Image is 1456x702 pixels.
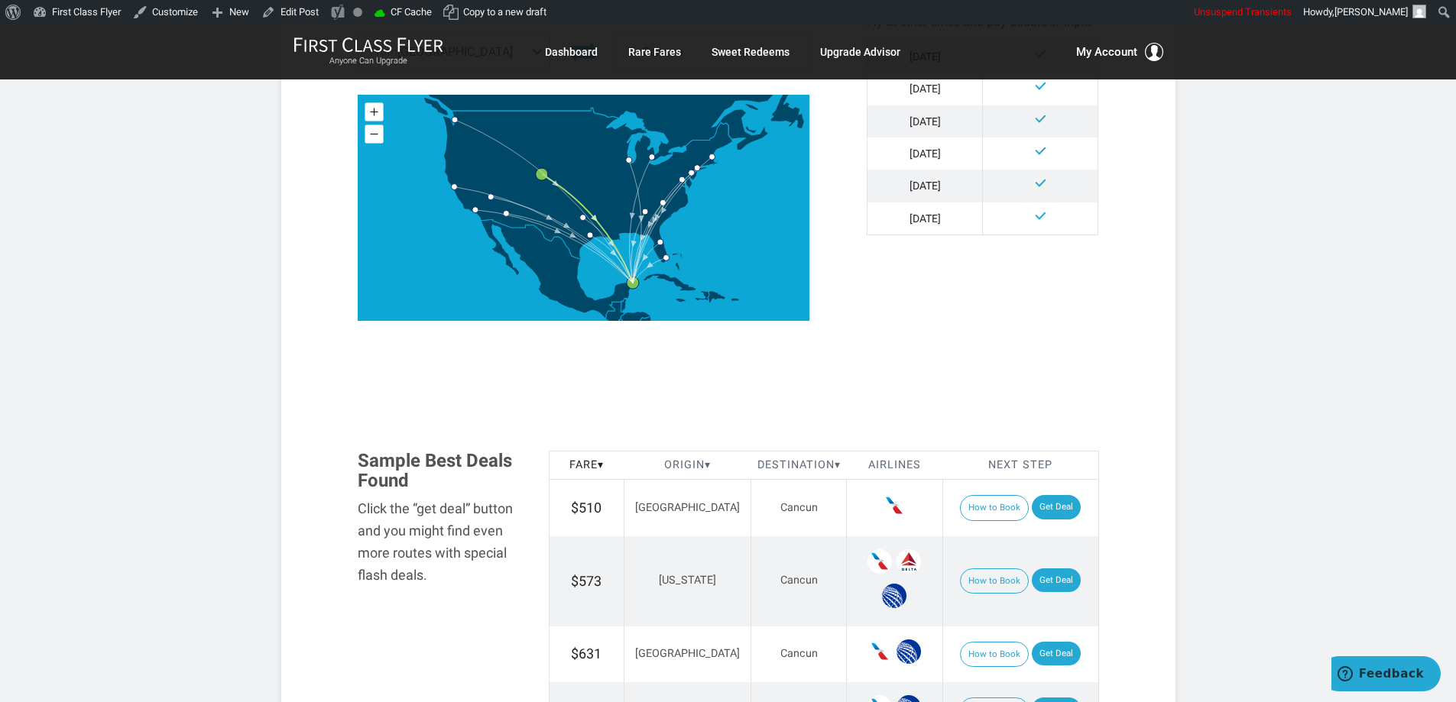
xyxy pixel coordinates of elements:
[660,199,673,205] g: Charlotte
[1076,43,1137,61] span: My Account
[293,37,443,53] img: First Class Flyer
[606,302,626,323] path: Guatemala
[705,458,711,471] span: ▾
[731,298,740,301] path: Puerto Rico
[571,573,602,589] span: $573
[580,214,593,220] g: Dallas
[708,291,726,303] path: Dominican Republic
[635,647,740,660] span: [GEOGRAPHIC_DATA]
[587,231,600,238] g: Houston
[709,154,722,160] g: Boston
[635,501,740,514] span: [GEOGRAPHIC_DATA]
[293,56,443,66] small: Anyone Can Upgrade
[620,311,651,326] path: Honduras
[897,549,921,574] span: Delta Airlines
[293,37,443,67] a: First Class FlyerAnyone Can Upgrade
[598,458,604,471] span: ▾
[1076,43,1163,61] button: My Account
[882,584,906,608] span: United
[1334,6,1408,18] span: [PERSON_NAME]
[624,451,751,480] th: Origin
[867,73,983,105] td: [DATE]
[642,209,655,215] g: Atlanta
[882,493,906,518] span: American Airlines
[571,500,602,516] span: $510
[689,170,702,176] g: Philadelphia
[621,298,626,312] path: Belize
[451,183,464,189] g: San Francisco
[867,639,892,664] span: American Airlines
[780,574,818,587] span: Cancun
[960,642,1029,668] button: How to Book
[1032,495,1081,519] a: Get Deal
[835,458,841,471] span: ▾
[1194,6,1292,18] span: Unsuspend Transients
[571,645,602,662] span: $631
[488,193,501,199] g: Las Vegas
[867,549,892,574] span: American Airlines
[695,290,709,300] path: Haiti
[628,316,651,338] path: Nicaragua
[897,639,921,664] span: United
[481,219,633,319] path: Mexico
[627,277,649,289] g: Cancun
[960,568,1029,594] button: How to Book
[679,176,692,183] g: Washington DC
[452,116,465,122] g: Seattle
[712,38,790,66] a: Sweet Redeems
[820,38,900,66] a: Upgrade Advisor
[649,154,662,160] g: Detroit
[1331,656,1441,694] iframe: Opens a widget where you can find more information
[358,451,526,491] h3: Sample Best Deals Found
[942,451,1098,480] th: Next Step
[694,164,707,170] g: New York
[472,206,485,212] g: Los Angeles
[1032,568,1081,593] a: Get Deal
[867,137,983,170] td: [DATE]
[676,298,686,302] path: Jamaica
[847,451,942,480] th: Airlines
[867,202,983,235] td: [DATE]
[960,495,1029,521] button: How to Book
[626,157,639,163] g: Chicago
[780,501,818,514] span: Cancun
[545,38,598,66] a: Dashboard
[549,451,624,480] th: Fare
[659,574,716,587] span: [US_STATE]
[628,38,681,66] a: Rare Fares
[867,105,983,137] td: [DATE]
[1032,642,1081,666] a: Get Deal
[751,451,847,480] th: Destination
[780,647,818,660] span: Cancun
[536,168,558,180] g: Denver
[358,498,526,586] div: Click the “get deal” button and you might find even more routes with special flash deals.
[867,170,983,202] td: [DATE]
